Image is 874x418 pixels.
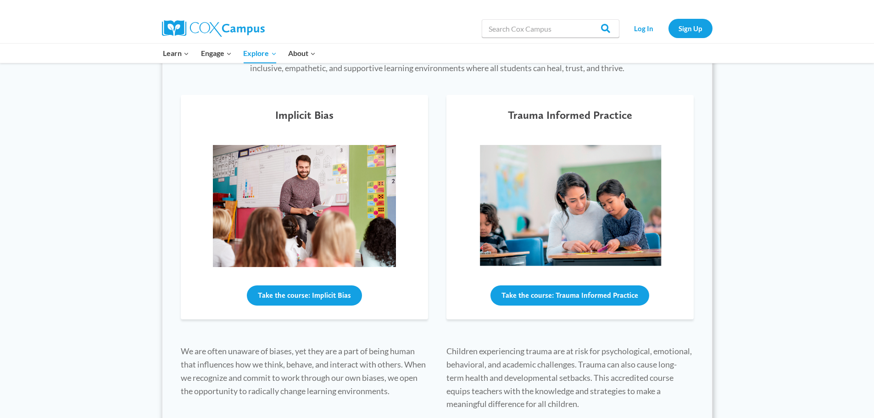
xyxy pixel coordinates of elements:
nav: Secondary Navigation [624,19,713,38]
a: Log In [624,19,664,38]
button: Child menu of About [282,44,322,63]
a: Trauma Informed Practice Take the course: Trauma Informed Practice [446,95,694,319]
h5: Implicit Bias [275,109,334,122]
a: Sign Up [668,19,713,38]
h5: Trauma Informed Practice [508,109,632,122]
input: Search Cox Campus [482,19,619,38]
img: iStock-1160927576-1536x1024.jpg [213,145,396,267]
button: Child menu of Explore [238,44,283,63]
button: Take the course: Trauma Informed Practice [490,285,649,306]
img: Cox Campus [162,20,265,37]
img: teaching_student_one-1.png [479,145,662,267]
nav: Primary Navigation [157,44,322,63]
button: Take the course: Implicit Bias [247,285,362,306]
p: We are often unaware of biases, yet they are a part of being human that influences how we think, ... [181,345,428,397]
button: Child menu of Learn [157,44,195,63]
button: Child menu of Engage [195,44,238,63]
p: Children experiencing trauma are at risk for psychological, emotional, behavioral, and academic c... [446,345,694,411]
a: Implicit Bias Take the course: Implicit Bias [181,95,428,319]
